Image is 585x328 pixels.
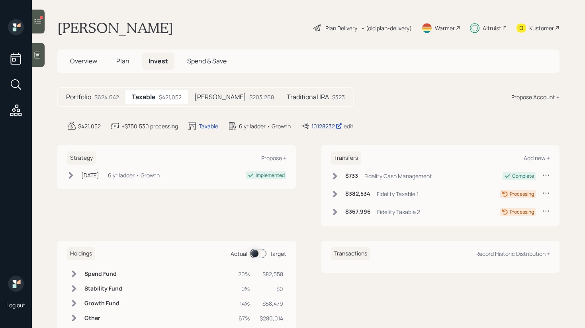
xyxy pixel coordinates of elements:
[121,122,178,130] div: +$750,530 processing
[475,250,550,257] div: Record Historic Distribution +
[132,93,156,101] h5: Taxable
[325,24,357,32] div: Plan Delivery
[512,173,534,180] div: Complete
[249,93,274,101] div: $203,268
[270,249,286,258] div: Target
[483,24,501,32] div: Altruist
[57,19,173,37] h1: [PERSON_NAME]
[331,247,370,260] h6: Transactions
[84,271,122,277] h6: Spend Fund
[194,93,246,101] h5: [PERSON_NAME]
[8,276,24,292] img: retirable_logo.png
[84,300,122,307] h6: Growth Fund
[149,57,168,65] span: Invest
[260,299,283,308] div: $58,479
[238,314,250,322] div: 67%
[238,299,250,308] div: 14%
[159,93,182,101] div: $421,052
[108,171,160,179] div: 6 yr ladder • Growth
[260,314,283,322] div: $280,014
[66,93,91,101] h5: Portfolio
[67,151,96,165] h6: Strategy
[344,122,354,130] div: edit
[331,151,361,165] h6: Transfers
[94,93,119,101] div: $624,642
[70,57,97,65] span: Overview
[116,57,129,65] span: Plan
[84,285,122,292] h6: Stability Fund
[524,154,550,162] div: Add new +
[260,285,283,293] div: $0
[510,208,534,216] div: Processing
[238,285,250,293] div: 0%
[84,315,122,322] h6: Other
[511,93,560,101] div: Propose Account +
[231,249,247,258] div: Actual
[256,172,285,179] div: Implemented
[364,172,432,180] div: Fidelity Cash Management
[345,191,370,197] h6: $382,534
[287,93,329,101] h5: Traditional IRA
[311,122,342,130] div: 10128232
[239,122,291,130] div: 6 yr ladder • Growth
[187,57,227,65] span: Spend & Save
[78,122,101,130] div: $421,052
[238,270,250,278] div: 20%
[332,93,345,101] div: $323
[67,247,95,260] h6: Holdings
[510,191,534,198] div: Processing
[345,173,358,179] h6: $733
[361,24,412,32] div: • (old plan-delivery)
[377,208,420,216] div: Fidelity Taxable 2
[435,24,455,32] div: Warmer
[261,154,286,162] div: Propose +
[6,301,25,309] div: Log out
[260,270,283,278] div: $82,558
[199,122,218,130] div: Taxable
[529,24,554,32] div: Kustomer
[345,208,371,215] h6: $367,996
[81,171,99,179] div: [DATE]
[377,190,419,198] div: Fidelity Taxable 1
